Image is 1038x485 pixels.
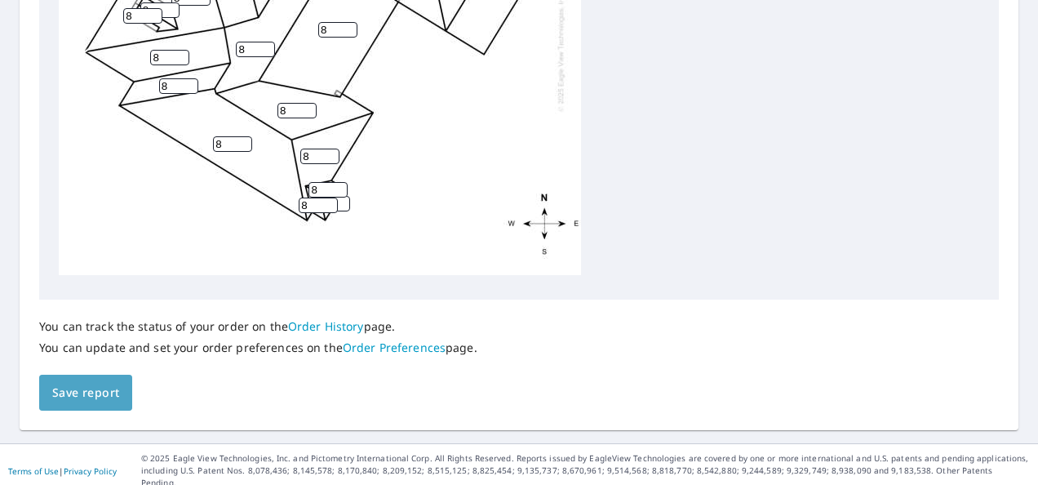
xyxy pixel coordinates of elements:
[39,319,477,334] p: You can track the status of your order on the page.
[288,318,364,334] a: Order History
[8,465,59,477] a: Terms of Use
[64,465,117,477] a: Privacy Policy
[52,383,119,403] span: Save report
[39,375,132,412] button: Save report
[39,340,477,355] p: You can update and set your order preferences on the page.
[8,466,117,476] p: |
[343,340,446,355] a: Order Preferences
